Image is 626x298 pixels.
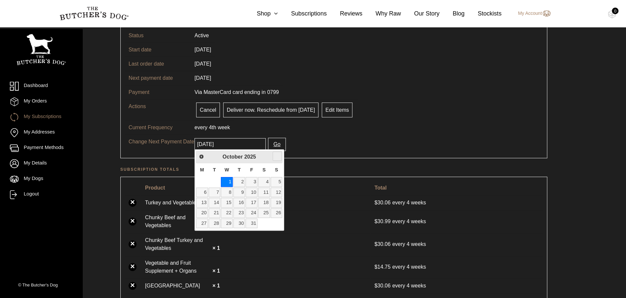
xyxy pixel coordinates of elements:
[197,152,206,162] a: Previous
[371,279,543,293] td: every 4 weeks
[401,9,439,18] a: Our Story
[120,166,547,173] h2: Subscription totals
[258,198,270,207] a: 18
[10,144,73,153] a: Payment Methods
[209,208,221,218] a: 21
[374,241,377,247] span: $
[374,283,377,288] span: $
[439,9,464,18] a: Blog
[374,200,392,205] span: 30.06
[196,188,208,197] a: 6
[246,198,257,207] a: 17
[191,71,215,85] td: [DATE]
[209,198,221,207] a: 14
[371,181,543,195] th: Total
[258,177,270,187] a: 4
[125,99,191,120] td: Actions
[374,219,377,224] span: $
[125,71,191,85] td: Next payment date
[362,9,401,18] a: Why Raw
[275,167,278,172] span: Sunday
[129,240,136,248] a: ×
[209,188,221,197] a: 7
[212,283,220,288] strong: × 1
[125,57,191,71] td: Last order date
[608,10,616,18] img: TBD_Cart-Empty.png
[464,9,501,18] a: Stockists
[246,188,257,197] a: 10
[511,10,550,17] a: My Account
[125,29,191,43] td: Status
[10,97,73,106] a: My Orders
[196,103,220,117] a: Cancel
[268,138,285,151] button: Go
[271,198,283,207] a: 19
[10,113,73,122] a: My Subscriptions
[191,29,213,43] td: Active
[221,208,233,218] a: 22
[212,245,220,251] strong: × 1
[129,282,136,290] a: ×
[145,214,211,229] a: Chunky Beef and Vegetables
[374,283,392,288] span: 30.06
[371,195,543,210] td: every 4 weeks
[271,177,283,187] a: 5
[10,82,73,91] a: Dashboard
[223,103,318,117] a: Deliver now. Reschedule from [DATE]
[129,138,194,146] p: Change Next Payment Date
[16,34,66,65] img: TBD_Portrait_Logo_White.png
[199,154,204,159] span: Previous
[10,190,73,199] a: Logout
[213,167,216,172] span: Tuesday
[233,208,245,218] a: 23
[224,167,229,172] span: Wednesday
[129,199,136,207] a: ×
[273,152,282,161] a: Next
[238,167,241,172] span: Thursday
[371,256,543,278] td: every 4 weeks
[233,177,245,187] a: 2
[221,188,233,197] a: 8
[125,43,191,57] td: Start date
[374,241,392,247] span: 30.06
[262,167,266,172] span: Saturday
[10,175,73,184] a: My Dogs
[271,208,283,218] a: 26
[374,264,392,270] span: 14.75
[141,181,370,195] th: Product
[244,154,256,160] span: 2025
[145,282,211,290] a: [GEOGRAPHIC_DATA]
[374,200,377,205] span: $
[194,125,216,130] span: every 4th
[233,219,245,228] a: 30
[196,198,208,207] a: 13
[278,9,327,18] a: Subscriptions
[371,210,543,232] td: every 4 weeks
[374,264,377,270] span: $
[271,188,283,197] a: 12
[371,233,543,255] td: every 4 weeks
[223,154,243,160] span: October
[221,198,233,207] a: 15
[212,268,220,274] strong: × 1
[191,43,215,57] td: [DATE]
[258,188,270,197] a: 11
[200,167,204,172] span: Monday
[129,263,136,271] a: ×
[145,236,211,252] a: Chunky Beef Turkey and Vegetables
[246,219,257,228] a: 31
[612,8,618,14] div: 0
[129,218,136,225] a: ×
[250,167,253,172] span: Friday
[145,199,211,207] a: Turkey and Vegetables
[233,188,245,197] a: 9
[246,208,257,218] a: 24
[221,177,233,187] a: 1
[221,219,233,228] a: 29
[244,9,278,18] a: Shop
[218,125,230,130] span: week
[145,259,211,275] a: Vegetable and Fruit Supplement + Organs
[258,208,270,218] a: 25
[10,128,73,137] a: My Addresses
[374,219,392,224] span: 30.99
